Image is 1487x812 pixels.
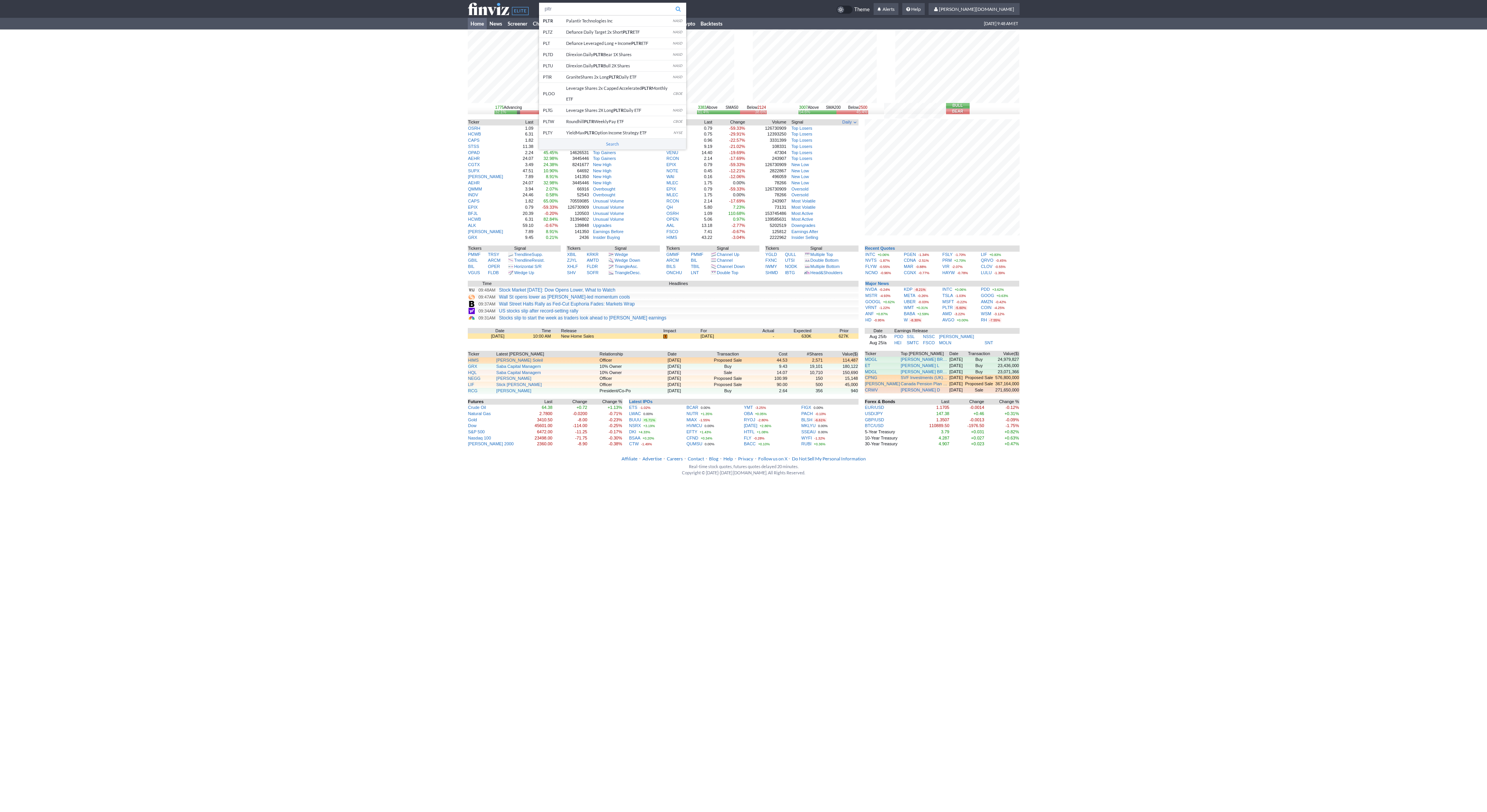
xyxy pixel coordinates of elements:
[587,270,599,275] a: SOFR
[901,357,948,363] a: [PERSON_NAME] BROS. ADVISORS LP
[792,217,813,221] a: Most Active
[841,119,858,125] button: Signals interval
[629,411,641,416] a: LWAC
[758,456,788,462] a: Follow us on X
[468,270,480,275] a: VGUS
[539,139,686,149] a: Search
[566,60,673,72] td: Direxion Daily Bull 2X Shares
[514,252,532,257] span: Trendline
[801,423,816,428] a: MKLYU
[468,264,475,269] a: BIL
[593,174,611,179] a: New High
[468,358,479,362] a: HIMS
[687,436,699,440] a: CFND
[488,264,500,269] a: OPER
[923,340,935,345] a: FSCO
[673,15,686,27] td: NASD
[667,456,683,462] a: Careers
[904,264,913,269] a: MAR
[943,287,953,292] a: INTC
[615,258,640,263] a: Wedge Down
[468,388,477,393] a: RCG
[854,5,870,14] span: Theme
[792,199,816,203] a: Most Volatile
[666,223,675,228] a: AAL
[593,52,603,57] b: PLTR
[499,301,635,307] a: Wall Street Halts Rally as Fed-Cut Euphoria Fades: Markets Wrap
[717,252,739,257] a: Channel Up
[943,293,953,298] a: TSLA
[673,83,686,105] td: CBOE
[566,38,673,49] td: Defiance Leveraged Long + Income ETF
[810,264,840,269] a: Multiple Bottom
[539,38,566,49] td: PLT
[894,334,903,339] a: PDD
[865,264,877,269] a: FLYW
[499,287,616,293] a: Stock Market [DATE]: Dow Opens Lower, What to Watch
[981,287,990,292] a: PDD
[865,388,878,392] a: CRWV
[468,126,481,130] a: OSRH
[593,199,624,203] a: Unusual Volume
[810,258,839,263] a: Double Bottom
[468,162,480,167] a: CGTX
[514,270,534,275] a: Wedge Up
[593,180,611,185] a: New High
[939,6,1014,12] span: [PERSON_NAME][DOMAIN_NAME]
[981,270,992,275] a: LULU
[468,376,481,381] a: NEGG
[923,334,935,339] a: NSSC
[943,252,953,257] a: FSLY
[943,311,952,316] a: AMD
[567,264,578,269] a: XHLF
[766,252,777,257] a: YGLD
[468,144,479,149] a: STSS
[666,229,678,234] a: FSCO
[981,299,993,304] a: AMZN
[943,305,953,310] a: PLTR
[792,156,812,161] a: Top Losers
[792,138,812,142] a: Top Losers
[744,441,756,446] a: BACC
[766,270,778,275] a: SHMD
[792,180,809,185] a: New Low
[468,370,477,375] a: HQL
[566,49,673,60] td: Direxion Daily Bear 1X Shares
[587,258,599,263] a: AMTD
[468,187,482,191] a: QMMM
[687,417,697,422] a: MIAX
[792,223,816,228] a: Downgrades
[792,174,809,179] a: New Low
[666,258,679,263] a: ARCM
[468,411,491,416] a: Natural Gas
[842,119,852,125] span: Daily
[691,270,699,275] a: LNT
[865,311,874,316] a: ANF
[593,156,616,161] a: Top Gainers
[666,252,680,257] a: GMMF
[792,144,812,149] a: Top Losers
[902,3,925,15] a: Help
[593,192,615,197] a: Overbought
[907,334,915,339] a: SSL
[904,318,908,322] a: W
[630,270,641,275] span: Desc.
[593,187,615,191] a: Overbought
[666,156,679,161] a: RCON
[865,258,877,263] a: NVTS
[792,162,809,167] a: New Low
[468,364,477,369] a: GRX
[468,168,480,173] a: SUPX
[629,423,641,428] a: NSRX
[723,456,733,462] a: Help
[801,429,816,434] a: SSEAU
[566,15,673,27] td: Palantir Technologies Inc
[468,417,477,422] a: Gold
[801,417,812,422] a: BLSH
[801,436,812,440] a: WYFI
[865,369,877,374] a: MDGL
[496,358,543,362] a: [PERSON_NAME] Soleil
[666,180,678,185] a: MLEC
[946,103,970,108] button: Bull
[939,340,951,345] a: MOLN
